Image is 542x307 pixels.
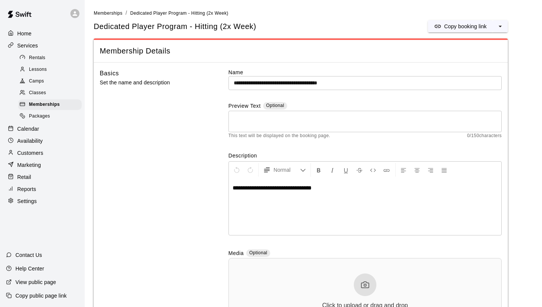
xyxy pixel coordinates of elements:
button: Format Underline [340,163,352,177]
span: Memberships [94,11,122,16]
a: Camps [18,76,85,87]
button: Formatting Options [260,163,309,177]
div: Memberships [18,99,82,110]
a: Lessons [18,64,85,75]
div: Rentals [18,53,82,63]
button: Format Strikethrough [353,163,366,177]
a: Packages [18,111,85,122]
p: Help Center [15,265,44,272]
a: Settings [6,196,79,207]
label: Description [228,152,502,159]
label: Name [228,69,502,76]
p: Retail [17,173,31,181]
span: Dedicated Player Program - Hitting (2x Week) [94,21,256,32]
a: Classes [18,87,85,99]
p: View public page [15,278,56,286]
p: Copy booking link [444,23,487,30]
a: Customers [6,147,79,159]
span: Dedicated Player Program - Hitting (2x Week) [130,11,228,16]
span: Rentals [29,54,46,62]
span: Camps [29,78,44,85]
button: Insert Code [367,163,379,177]
a: Availability [6,135,79,147]
p: Reports [17,185,36,193]
button: Format Italics [326,163,339,177]
a: Memberships [18,99,85,111]
p: Home [17,30,32,37]
div: split button [428,20,508,32]
p: Settings [17,197,37,205]
a: Home [6,28,79,39]
span: Lessons [29,66,47,73]
label: Preview Text [228,102,261,111]
button: Justify Align [438,163,451,177]
button: Insert Link [380,163,393,177]
nav: breadcrumb [94,9,533,17]
span: Optional [266,103,284,108]
p: Services [17,42,38,49]
p: Availability [17,137,43,145]
button: Redo [244,163,257,177]
a: Retail [6,171,79,183]
p: Customers [17,149,43,157]
p: Calendar [17,125,39,133]
button: select merge strategy [493,20,508,32]
button: Center Align [411,163,423,177]
span: Optional [249,250,267,255]
a: Reports [6,183,79,195]
a: Calendar [6,123,79,134]
button: Undo [230,163,243,177]
div: Camps [18,76,82,87]
button: Left Align [397,163,410,177]
div: Lessons [18,64,82,75]
button: Copy booking link [428,20,493,32]
p: Copy public page link [15,292,67,299]
p: Contact Us [15,251,42,259]
span: Packages [29,113,50,120]
button: Format Bold [312,163,325,177]
a: Marketing [6,159,79,171]
label: Media [228,249,244,258]
div: Packages [18,111,82,122]
span: 0 / 150 characters [467,132,502,140]
span: Membership Details [100,46,502,56]
span: Memberships [29,101,60,108]
li: / [125,9,127,17]
button: Right Align [424,163,437,177]
span: Classes [29,89,46,97]
div: Classes [18,88,82,98]
span: Normal [274,166,300,174]
a: Rentals [18,52,85,64]
a: Services [6,40,79,51]
span: This text will be displayed on the booking page. [228,132,330,140]
h6: Basics [100,69,119,78]
a: Memberships [94,10,122,16]
p: Marketing [17,161,41,169]
p: Set the name and description [100,78,204,87]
